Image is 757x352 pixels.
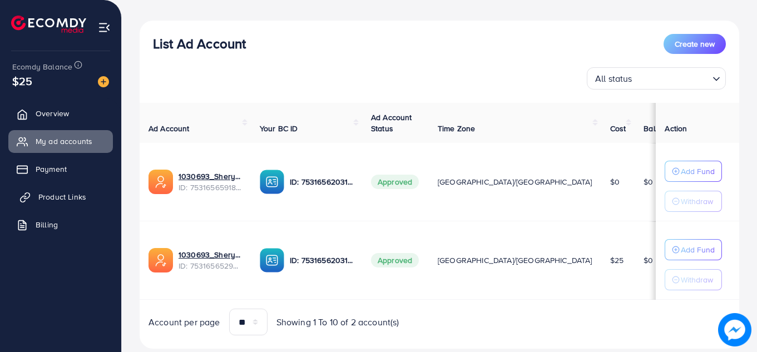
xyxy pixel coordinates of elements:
input: Search for option [636,68,708,87]
p: Add Fund [681,165,715,178]
button: Create new [664,34,726,54]
img: image [718,313,751,346]
p: Withdraw [681,195,713,208]
div: Search for option [587,67,726,90]
p: ID: 7531656203128963089 [290,254,353,267]
span: Cost [610,123,626,134]
img: logo [11,16,86,33]
span: ID: 7531656529943363601 [179,260,242,271]
span: [GEOGRAPHIC_DATA]/[GEOGRAPHIC_DATA] [438,255,592,266]
p: Withdraw [681,273,713,286]
a: 1030693_Shery bhai_1753600469505 [179,171,242,182]
span: $25 [610,255,624,266]
span: All status [593,71,635,87]
span: Showing 1 To 10 of 2 account(s) [276,316,399,329]
span: ID: 7531656591800729616 [179,182,242,193]
span: Ecomdy Balance [12,61,72,72]
span: $0 [610,176,620,187]
h3: List Ad Account [153,36,246,52]
span: Create new [675,38,715,49]
p: ID: 7531656203128963089 [290,175,353,189]
span: Payment [36,163,67,175]
button: Add Fund [665,239,722,260]
a: My ad accounts [8,130,113,152]
span: Account per page [149,316,220,329]
span: Time Zone [438,123,475,134]
span: Ad Account Status [371,112,412,134]
span: Balance [644,123,673,134]
span: $25 [12,73,32,89]
span: My ad accounts [36,136,92,147]
a: Overview [8,102,113,125]
a: Product Links [8,186,113,208]
span: $0 [644,255,653,266]
span: Product Links [38,191,86,202]
span: Approved [371,253,419,267]
img: ic-ba-acc.ded83a64.svg [260,248,284,272]
button: Add Fund [665,161,722,182]
button: Withdraw [665,191,722,212]
span: Action [665,123,687,134]
span: Your BC ID [260,123,298,134]
p: Add Fund [681,243,715,256]
a: Billing [8,214,113,236]
img: image [98,76,109,87]
div: <span class='underline'>1030693_Shery bhai_1753600448826</span></br>7531656529943363601 [179,249,242,272]
span: Approved [371,175,419,189]
span: Overview [36,108,69,119]
a: Payment [8,158,113,180]
div: <span class='underline'>1030693_Shery bhai_1753600469505</span></br>7531656591800729616 [179,171,242,194]
img: ic-ads-acc.e4c84228.svg [149,248,173,272]
button: Withdraw [665,269,722,290]
span: $0 [644,176,653,187]
span: Billing [36,219,58,230]
img: ic-ba-acc.ded83a64.svg [260,170,284,194]
a: 1030693_Shery bhai_1753600448826 [179,249,242,260]
img: ic-ads-acc.e4c84228.svg [149,170,173,194]
span: Ad Account [149,123,190,134]
span: [GEOGRAPHIC_DATA]/[GEOGRAPHIC_DATA] [438,176,592,187]
img: menu [98,21,111,34]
